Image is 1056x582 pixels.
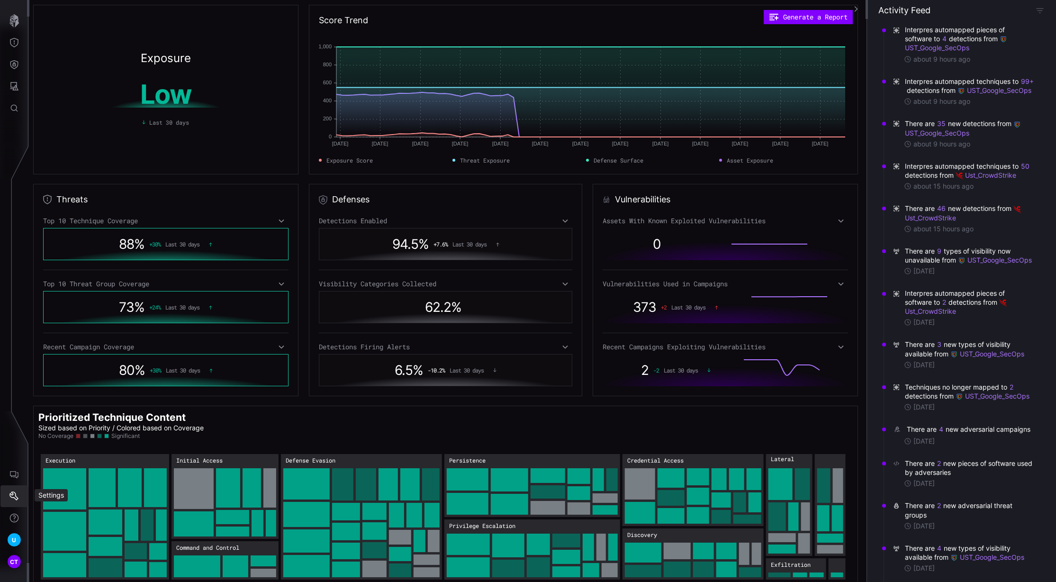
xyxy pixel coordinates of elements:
rect: Privilege Escalation → Privilege Escalation:Bypass User Account Control: 41 [492,560,524,577]
rect: Lateral Movement → Lateral Movement:Software Deployment Tools: 22 [788,502,799,531]
rect: Impact: 20 [829,558,846,580]
text: [DATE] [812,141,829,146]
button: 4 [942,34,947,44]
a: UST_Google_SecOps [950,553,1024,561]
time: about 15 hours ago [913,225,974,233]
span: Asset Exposure [727,156,773,164]
rect: Privilege Escalation → Privilege Escalation:Account Manipulation: 36 [527,534,550,555]
rect: Lateral Movement → Lateral Movement:RDP Hijacking: 19 [768,533,796,542]
rect: Persistence → Persistence:Windows Service: 34 [531,485,565,499]
rect: Discovery → Discovery:Remote System Discovery: 33 [664,562,691,577]
rect: Command and Control: 188 [171,541,279,580]
time: [DATE] [913,318,935,327]
rect: Execution → Execution:Native API: 23 [125,543,147,559]
h2: Defenses [332,194,370,205]
rect: Persistence → Persistence:Local Accounts: 20 [593,468,604,491]
a: UST_Google_SecOps [958,256,1032,264]
rect: Credential Access → Credential Access:LSASS Memory: 62 [625,468,655,500]
rect: Lateral Movement → Lateral Movement:VNC: 18 [798,533,810,554]
rect: Credential Access → Credential Access:NTDS: 30 [658,508,685,524]
a: UST_Google_SecOps [950,350,1024,358]
span: Last 30 days [452,241,487,247]
text: [DATE] [732,141,749,146]
rect: Discovery: 326 [623,528,764,580]
span: Exposure Score [326,156,373,164]
rect: Privilege Escalation → Privilege Escalation:Process Injection: 24 [583,534,594,561]
rect: Privilege Escalation → Privilege Escalation:Cloud Accounts: 24 [552,566,580,577]
text: 600 [323,80,332,85]
rect: Credential Access: 452 [623,454,764,526]
time: [DATE] [913,403,935,411]
span: 373 [633,299,656,315]
span: Interpres automapped techniques to detections from [905,162,1035,180]
span: Last 30 days [664,367,698,373]
a: Ust_CrowdStrike [905,298,1009,315]
rect: Collection → Collection:Automated Collection: 18 [817,545,843,554]
rect: Defense Evasion → Defense Evasion:Clear Linux or Mac System Logs: 25 [362,561,387,577]
rect: Collection → Collection:Adversary-in-the-Middle: 19 [817,534,843,543]
rect: Initial Access → Initial Access:Valid Accounts: 63 [174,511,214,537]
button: 99+ [1020,77,1034,86]
span: There are new detections from [905,204,1035,222]
div: Detections Firing Alerts [319,343,572,351]
rect: Discovery → Discovery:Domain Account: 35 [664,543,691,559]
rect: Discovery → Discovery:System Network Configuration Discovery: 27 [693,562,714,577]
span: + 24 % [149,304,161,310]
rect: Persistence → Persistence:Local Account: 19 [593,493,618,503]
rect: Command and Control → Command and Control:Web Protocols: 50 [223,555,248,577]
text: 0 [329,134,332,139]
span: 73 % [119,299,144,315]
time: [DATE] [913,361,935,369]
rect: Discovery → Discovery:System Network Connections Discovery: 20 [739,543,749,565]
span: U [12,535,16,545]
rect: Persistence → Persistence:BITS Jobs: 20 [606,468,618,491]
rect: Lateral Movement → Lateral Movement:SMB/Windows Admin Shares: 34 [795,468,810,500]
div: Assets With Known Exploited Vulnerabilities [603,217,848,225]
text: 1,000 [318,44,332,49]
rect: Impact → Impact:Inhibit System Recovery: 20 [831,573,843,577]
img: Google SecOps [956,393,963,400]
rect: Execution → Execution:Unix Shell: 18 [149,562,167,577]
span: 80 % [119,362,145,378]
rect: Command and Control → Command and Control:Remote Access Tools: 27 [251,555,276,566]
rect: Execution → Execution:Command and Scripting Interpreter: 50 [89,509,122,535]
rect: Privilege Escalation → Privilege Escalation:Exploitation for Privilege Escalation: 29 [552,534,580,547]
rect: Defense Evasion → Defense Evasion:Obfuscated Files or Information: 83 [283,468,330,500]
span: Interpres automapped techniques to detections from [905,77,1035,95]
rect: Persistence → Persistence:Cloud Accounts: 24 [568,486,590,500]
span: 2 [641,362,649,378]
h1: Low [77,81,255,108]
text: [DATE] [572,141,589,146]
rect: Execution → Execution:Scheduled Task: 54 [118,468,142,507]
span: Threat Exposure [460,156,510,164]
div: Top 10 Technique Coverage [43,217,289,225]
span: Last 30 days [450,367,484,373]
a: Ust_CrowdStrike [905,204,1023,221]
button: Generate a Report [764,10,853,24]
rect: Collection → Collection:Data from Local System: 34 [817,468,830,503]
rect: Exfiltration → Exfiltration:Exfiltration Over Alternative Protocol: 18 [793,573,807,577]
time: [DATE] [913,479,935,488]
button: 9 [937,246,942,256]
rect: Defense Evasion → Defense Evasion:Process Injection: 24 [424,503,440,527]
rect: Defense Evasion → Defense Evasion:Disable or Modify Tools: 67 [283,502,330,527]
span: Defense Surface [594,156,643,164]
span: Significant [111,432,140,440]
rect: Initial Access → Initial Access:Exploit Public-Facing Application: 60 [216,468,240,508]
button: 3 [937,340,942,349]
rect: Execution → Execution:Malicious Link: 39 [89,537,122,556]
span: 6.5 % [395,362,423,378]
rect: Discovery → Discovery:Network Service Discovery: 36 [625,565,661,577]
rect: Privilege Escalation → Privilege Escalation:Registry Run Keys / Startup Folder: 60 [447,557,490,577]
rect: Defense Evasion → Defense Evasion:Bypass User Account Control: 41 [332,468,353,500]
div: Visibility Categories Collected [319,280,572,288]
rect: Execution → Execution:Windows Command Shell: 61 [43,553,86,577]
rect: Execution → Execution:JavaScript: 27 [125,509,138,541]
button: 4 [939,425,944,434]
text: 400 [323,98,332,103]
img: Google SecOps [950,351,958,358]
rect: Defense Evasion → Defense Evasion:Msiexec: 18 [414,530,425,552]
rect: Defense Evasion → Defense Evasion:Cloud Accounts: 24 [406,503,422,527]
rect: Defense Evasion → Defense Evasion:Deobfuscate/Decode Files or Information: 24 [389,503,404,527]
rect: Credential Access → Credential Access:Security Account Manager: 27 [687,468,709,485]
